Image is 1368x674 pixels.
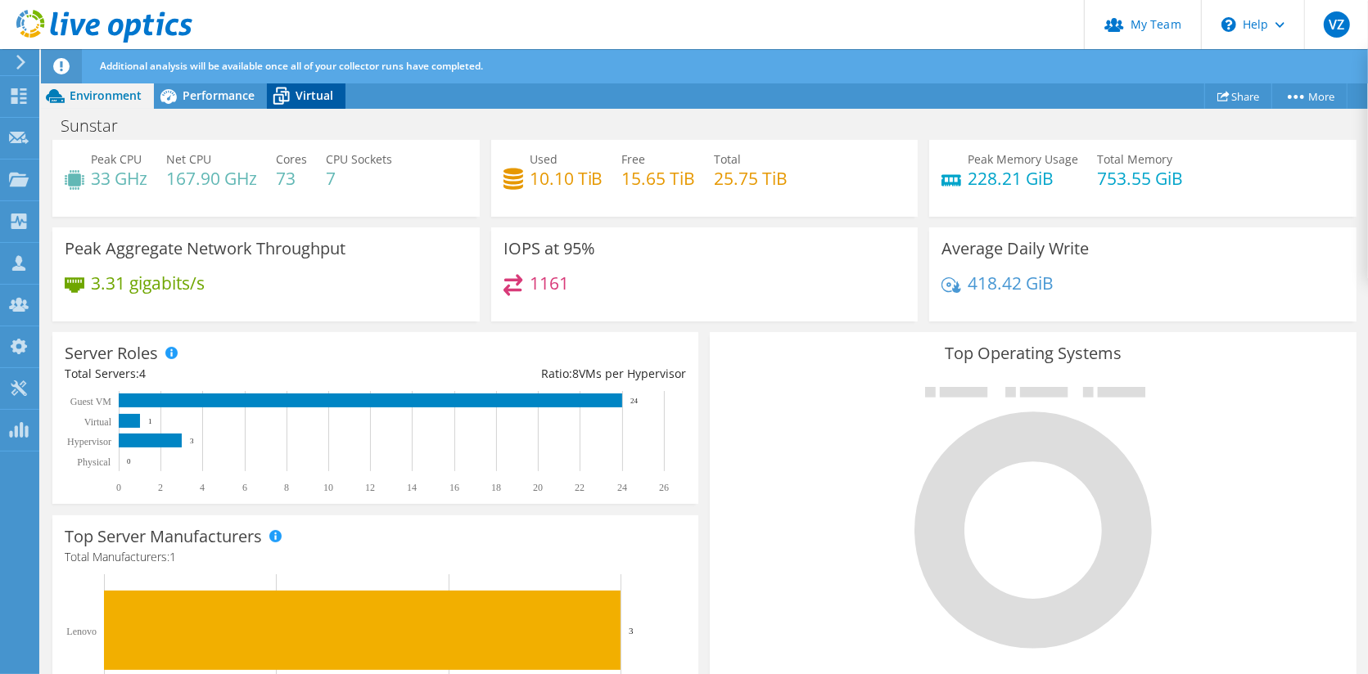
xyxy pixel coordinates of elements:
text: 10 [323,482,333,493]
text: Virtual [84,416,112,428]
text: 20 [533,482,543,493]
h4: 3.31 gigabits/s [91,274,205,292]
text: Physical [77,456,111,468]
text: 14 [407,482,417,493]
h4: 228.21 GiB [968,169,1078,187]
text: Guest VM [70,396,111,407]
a: More [1271,83,1348,109]
text: Lenovo [66,626,97,637]
h4: 1161 [530,274,569,292]
span: Free [622,151,646,167]
span: Virtual [296,88,333,103]
span: Used [530,151,558,167]
h4: 7 [326,169,392,187]
span: Performance [183,88,255,103]
span: 1 [169,549,176,564]
text: 12 [365,482,375,493]
text: 3 [629,626,634,636]
text: 6 [242,482,247,493]
h3: Peak Aggregate Network Throughput [65,240,345,258]
h3: IOPS at 95% [503,240,595,258]
text: 3 [190,437,194,445]
span: Peak CPU [91,151,142,167]
span: Net CPU [166,151,211,167]
text: 26 [659,482,669,493]
span: Additional analysis will be available once all of your collector runs have completed. [100,59,483,73]
text: 4 [200,482,205,493]
span: 8 [572,366,579,381]
text: 18 [491,482,501,493]
div: Total Servers: [65,365,376,383]
h4: 167.90 GHz [166,169,257,187]
text: 2 [158,482,163,493]
h3: Top Operating Systems [722,344,1343,362]
span: Environment [70,88,142,103]
h4: 15.65 TiB [622,169,696,187]
span: VZ [1324,11,1350,38]
div: Ratio: VMs per Hypervisor [376,365,687,383]
text: 0 [127,457,131,465]
span: Cores [276,151,307,167]
text: 24 [630,397,639,405]
text: 24 [617,482,627,493]
h4: 753.55 GiB [1097,169,1183,187]
h4: 418.42 GiB [968,274,1054,292]
h4: Total Manufacturers: [65,548,686,566]
text: 8 [284,482,289,493]
text: Hypervisor [67,436,111,447]
h4: 73 [276,169,307,187]
span: Peak Memory Usage [968,151,1078,167]
h4: 25.75 TiB [715,169,788,187]
text: 22 [575,482,585,493]
span: CPU Sockets [326,151,392,167]
h3: Average Daily Write [941,240,1089,258]
span: Total Memory [1097,151,1172,167]
svg: \n [1221,17,1236,32]
text: 16 [449,482,459,493]
span: Total [715,151,742,167]
h3: Server Roles [65,344,158,362]
h3: Top Server Manufacturers [65,528,262,546]
h4: 33 GHz [91,169,147,187]
a: Share [1204,83,1272,109]
span: 4 [139,366,146,381]
text: 1 [148,417,152,425]
h1: Sunstar [53,117,143,135]
h4: 10.10 TiB [530,169,603,187]
text: 0 [116,482,121,493]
